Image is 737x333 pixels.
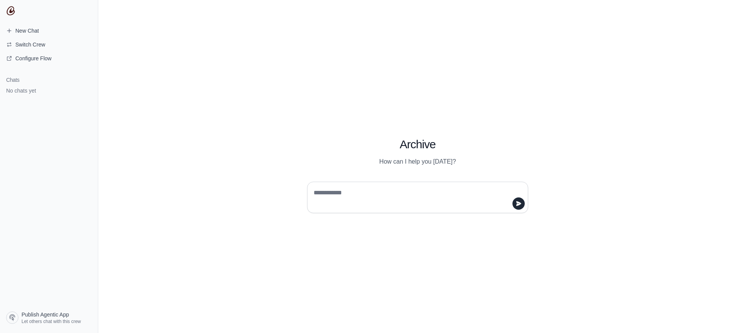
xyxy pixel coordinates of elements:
[21,311,69,318] span: Publish Agentic App
[15,27,39,35] span: New Chat
[3,52,95,65] a: Configure Flow
[15,55,51,62] span: Configure Flow
[21,318,81,325] span: Let others chat with this crew
[3,38,95,51] button: Switch Crew
[3,308,95,327] a: Publish Agentic App Let others chat with this crew
[307,138,528,151] h1: Archive
[307,157,528,166] p: How can I help you [DATE]?
[3,25,95,37] a: New Chat
[15,41,45,48] span: Switch Crew
[6,6,15,15] img: CrewAI Logo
